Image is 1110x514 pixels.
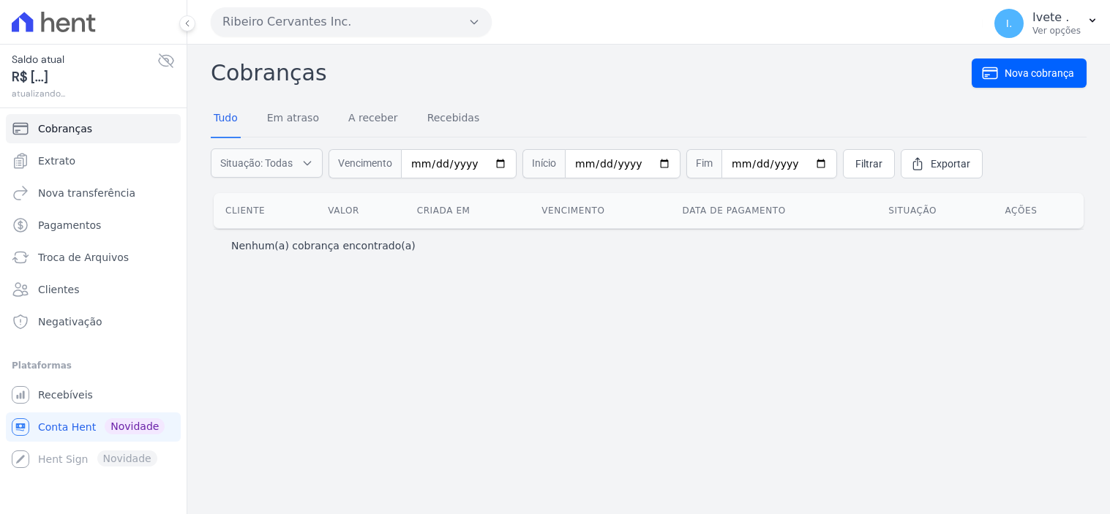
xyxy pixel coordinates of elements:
[211,7,492,37] button: Ribeiro Cervantes Inc.
[843,149,895,178] a: Filtrar
[6,243,181,272] a: Troca de Arquivos
[211,100,241,138] a: Tudo
[6,211,181,240] a: Pagamentos
[264,100,322,138] a: Em atraso
[38,282,79,297] span: Clientes
[12,114,175,474] nav: Sidebar
[105,418,165,434] span: Novidade
[424,100,483,138] a: Recebidas
[1032,25,1081,37] p: Ver opções
[12,357,175,374] div: Plataformas
[405,193,530,228] th: Criada em
[38,388,93,402] span: Recebíveis
[316,193,405,228] th: Valor
[211,56,972,89] h2: Cobranças
[1032,10,1081,25] p: Ivete .
[6,114,181,143] a: Cobranças
[901,149,983,178] a: Exportar
[345,100,401,138] a: A receber
[38,314,102,329] span: Negativação
[38,420,96,434] span: Conta Hent
[6,146,181,175] a: Extrato
[522,149,565,178] span: Início
[231,238,416,253] p: Nenhum(a) cobrança encontrado(a)
[983,3,1110,44] button: I. Ivete . Ver opções
[6,380,181,409] a: Recebíveis
[220,156,293,170] span: Situação: Todas
[877,193,993,228] th: Situação
[993,193,1084,228] th: Ações
[530,193,670,228] th: Vencimento
[38,121,92,136] span: Cobranças
[12,52,157,67] span: Saldo atual
[1005,66,1074,80] span: Nova cobrança
[38,250,129,265] span: Troca de Arquivos
[855,156,882,171] span: Filtrar
[38,186,135,200] span: Nova transferência
[12,87,157,100] span: atualizando...
[6,178,181,208] a: Nova transferência
[329,149,401,178] span: Vencimento
[1006,18,1013,29] span: I.
[6,412,181,442] a: Conta Hent Novidade
[211,148,323,178] button: Situação: Todas
[972,58,1087,88] a: Nova cobrança
[6,275,181,304] a: Clientes
[38,154,75,168] span: Extrato
[931,156,970,171] span: Exportar
[38,218,101,233] span: Pagamentos
[6,307,181,336] a: Negativação
[686,149,721,178] span: Fim
[671,193,877,228] th: Data de pagamento
[214,193,316,228] th: Cliente
[12,67,157,87] span: R$ [...]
